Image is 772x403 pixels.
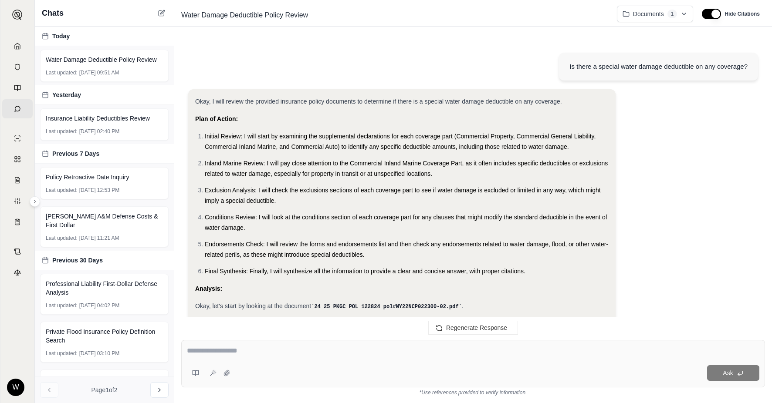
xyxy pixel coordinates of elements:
span: Final Synthesis: Finally, I will synthesize all the information to provide a clear and concise an... [205,268,525,275]
span: Today [52,32,70,40]
a: Custom Report [2,191,33,211]
span: Exclusion Analysis: I will check the exclusions sections of each coverage part to see if water da... [205,187,601,204]
span: Ask [723,369,733,376]
span: Policy Retroactive Date Inquiry [46,173,129,181]
span: Last updated: [46,235,78,242]
span: [PERSON_NAME] A&M Defense Costs & First Dollar [46,212,163,229]
span: 1 [667,10,677,18]
img: Expand sidebar [12,10,23,20]
span: Regenerate Response [446,324,507,331]
span: Last updated: [46,302,78,309]
strong: Plan of Action: [195,115,238,122]
span: Okay, I will review the provided insurance policy documents to determine if there is a special wa... [195,98,562,105]
span: [DATE] 02:40 PM [79,128,119,135]
div: Is there a special water damage deductible on any coverage? [569,61,748,72]
span: Water Damage Deductible Policy Review [178,8,312,22]
a: Chat [2,99,33,118]
span: [DATE] 03:10 PM [79,350,119,357]
span: Conditions Review: I will look at the conditions section of each coverage part for any clauses th... [205,214,607,231]
a: Home [2,37,33,56]
div: *Use references provided to verify information. [181,387,765,396]
span: Yesterday [52,91,81,99]
span: [DATE] 09:51 AM [79,69,119,76]
a: Coverage Table [2,212,33,232]
span: Hide Citations [725,10,760,17]
span: Professional Liability First-Dollar Defense Analysis [46,279,163,297]
a: Single Policy [2,129,33,148]
button: Regenerate Response [428,321,518,335]
span: . [462,302,464,309]
span: Page 1 of 2 [91,386,118,394]
span: [DATE] 11:21 AM [79,235,119,242]
a: Policy Comparisons [2,150,33,169]
span: [DATE] 04:02 PM [79,302,119,309]
div: W [7,379,24,396]
span: Last updated: [46,350,78,357]
span: Private Flood Insurance Policy Definition Search [46,327,163,345]
a: Legal Search Engine [2,263,33,282]
strong: Analysis: [195,285,222,292]
button: Expand sidebar [9,6,26,24]
a: Contract Analysis [2,242,33,261]
span: Water Damage Deductible Policy Review [46,55,157,64]
span: Inland Marine Review: I will pay close attention to the Commercial Inland Marine Coverage Part, a... [205,160,608,177]
button: Expand sidebar [30,196,40,207]
span: Chats [42,7,64,19]
span: Flood Coverage Compliance with 42 U.S.C. 4012a(b)(7) [46,375,163,393]
a: Claim Coverage [2,171,33,190]
button: New Chat [156,8,167,18]
code: 24 25 PKGC POL 122824 pol#NY22NCP022300-02.pdf [311,304,462,310]
button: Documents1 [617,6,694,22]
span: Previous 30 Days [52,256,103,265]
span: Last updated: [46,128,78,135]
span: Previous 7 Days [52,149,99,158]
span: Initial Review: I will start by examining the supplemental declarations for each coverage part (C... [205,133,596,150]
span: Endorsements Check: I will review the forms and endorsements list and then check any endorsements... [205,241,608,258]
a: Prompt Library [2,78,33,97]
div: Edit Title [178,8,610,22]
span: Okay, let's start by looking at the document [195,302,311,309]
span: Last updated: [46,187,78,194]
span: Documents [633,10,664,18]
button: Ask [707,365,759,381]
span: Insurance Liability Deductibles Review [46,114,150,123]
span: [DATE] 12:53 PM [79,187,119,194]
span: Last updated: [46,69,78,76]
a: Documents Vault [2,57,33,77]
